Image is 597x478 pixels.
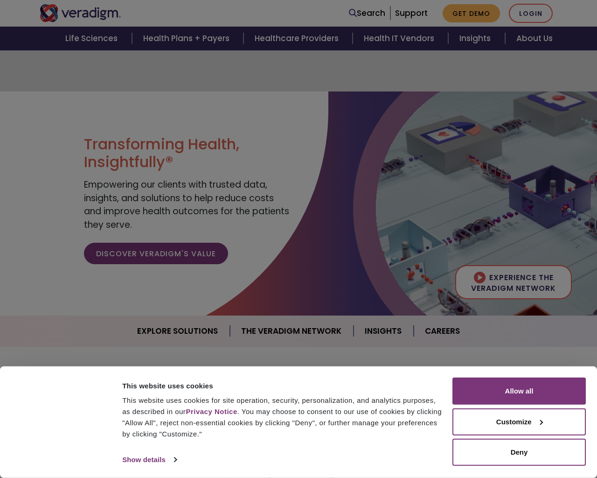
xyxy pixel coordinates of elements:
a: Show details [122,453,176,467]
button: Allow all [452,378,586,405]
div: This website uses cookies for site operation, security, personalization, and analytics purposes, ... [122,395,442,440]
a: Privacy Notice [186,408,237,415]
div: This website uses cookies [122,380,442,391]
button: Deny [452,439,586,466]
button: Customize [452,408,586,435]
